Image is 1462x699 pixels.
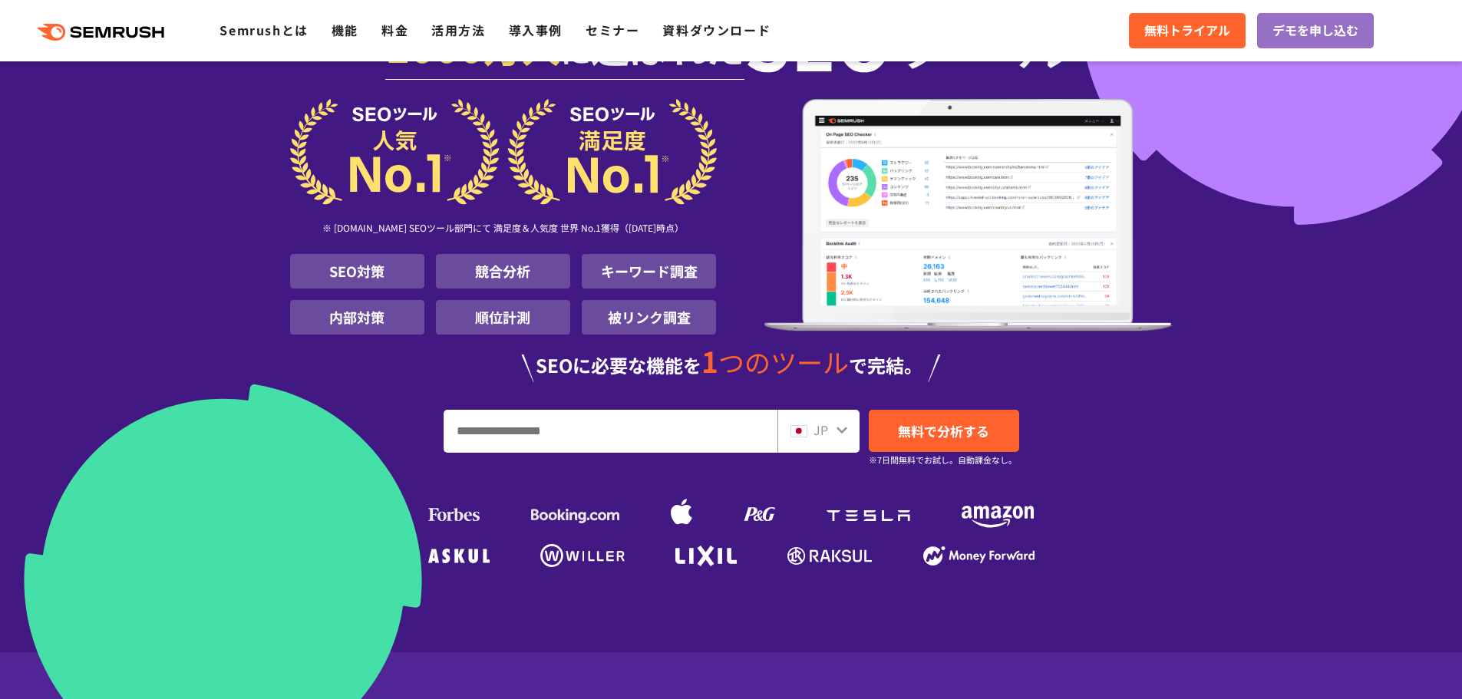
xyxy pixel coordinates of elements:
a: デモを申し込む [1257,13,1374,48]
span: SEO [744,9,893,71]
input: URL、キーワードを入力してください [444,410,777,452]
span: 無料で分析する [898,421,989,440]
a: 無料で分析する [869,410,1019,452]
li: SEO対策 [290,254,424,289]
a: 導入事例 [509,21,563,39]
span: ツール [893,9,1077,71]
a: 無料トライアル [1129,13,1246,48]
div: SEOに必要な機能を [290,347,1173,382]
span: デモを申し込む [1272,21,1358,41]
span: JP [814,420,828,439]
span: 1 [701,340,718,381]
span: 無料トライアル [1144,21,1230,41]
li: 内部対策 [290,300,424,335]
a: 料金 [381,21,408,39]
a: セミナー [586,21,639,39]
div: ※ [DOMAIN_NAME] SEOツール部門にて 満足度＆人気度 世界 No.1獲得（[DATE]時点） [290,205,717,254]
li: 競合分析 [436,254,570,289]
li: キーワード調査 [582,254,716,289]
a: 機能 [332,21,358,39]
a: Semrushとは [219,21,308,39]
a: 資料ダウンロード [662,21,771,39]
span: で完結。 [849,351,922,378]
a: 活用方法 [431,21,485,39]
li: 順位計測 [436,300,570,335]
li: 被リンク調査 [582,300,716,335]
span: つのツール [718,343,849,381]
small: ※7日間無料でお試し。自動課金なし。 [869,453,1017,467]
